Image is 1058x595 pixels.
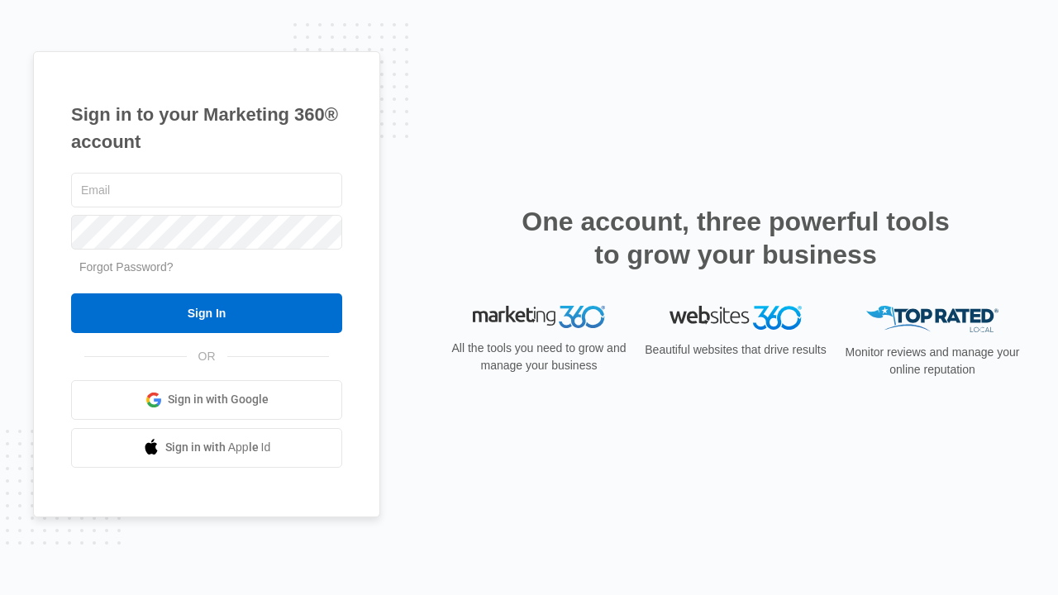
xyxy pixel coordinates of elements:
[71,173,342,207] input: Email
[71,101,342,155] h1: Sign in to your Marketing 360® account
[446,340,631,374] p: All the tools you need to grow and manage your business
[517,205,955,271] h2: One account, three powerful tools to grow your business
[840,344,1025,378] p: Monitor reviews and manage your online reputation
[71,428,342,468] a: Sign in with Apple Id
[473,306,605,329] img: Marketing 360
[187,348,227,365] span: OR
[866,306,998,333] img: Top Rated Local
[165,439,271,456] span: Sign in with Apple Id
[71,293,342,333] input: Sign In
[79,260,174,274] a: Forgot Password?
[643,341,828,359] p: Beautiful websites that drive results
[168,391,269,408] span: Sign in with Google
[71,380,342,420] a: Sign in with Google
[670,306,802,330] img: Websites 360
